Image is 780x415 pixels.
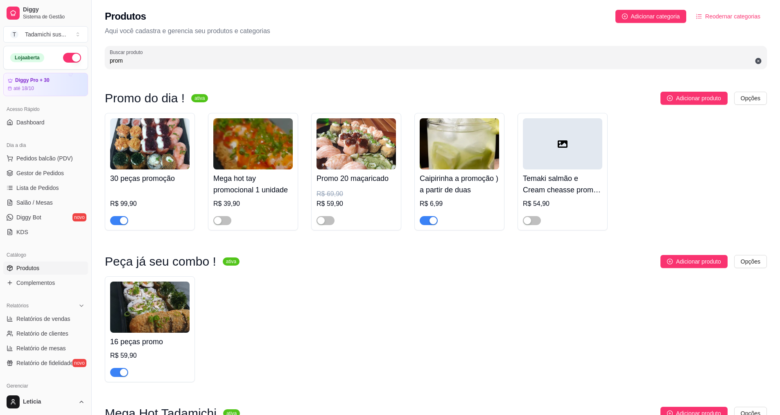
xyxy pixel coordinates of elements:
[317,173,396,184] h4: Promo 20 maçaricado
[23,398,75,406] span: Leticia
[3,103,88,116] div: Acesso Rápido
[213,118,293,169] img: product-image
[3,379,88,392] div: Gerenciar
[23,14,85,20] span: Sistema de Gestão
[16,198,53,207] span: Salão / Mesas
[660,92,728,105] button: Adicionar produto
[741,257,760,266] span: Opções
[622,14,628,19] span: plus-circle
[213,173,293,196] h4: Mega hot tay promocional 1 unidade
[3,392,88,412] button: Leticia
[23,6,85,14] span: Diggy
[676,257,721,266] span: Adicionar produto
[110,118,190,169] img: product-image
[16,359,73,367] span: Relatório de fidelidade
[420,173,499,196] h4: Caipirinha a promoção ) a partir de duas
[16,315,70,323] span: Relatórios de vendas
[3,262,88,275] a: Produtos
[3,26,88,43] button: Select a team
[696,14,702,19] span: ordered-list
[3,116,88,129] a: Dashboard
[10,30,18,38] span: T
[3,248,88,262] div: Catálogo
[15,77,50,83] article: Diggy Pro + 30
[3,152,88,165] button: Pedidos balcão (PDV)
[3,139,88,152] div: Dia a dia
[16,279,55,287] span: Complementos
[16,184,59,192] span: Lista de Pedidos
[3,276,88,289] a: Complementos
[110,56,762,65] input: Buscar produto
[615,10,687,23] button: Adicionar categoria
[16,213,41,221] span: Diggy Bot
[223,257,240,266] sup: ativa
[110,49,146,56] label: Buscar produto
[3,167,88,180] a: Gestor de Pedidos
[734,255,767,268] button: Opções
[110,173,190,184] h4: 30 peças promoção
[660,255,728,268] button: Adicionar produto
[110,282,190,333] img: product-image
[110,351,190,361] div: R$ 59,90
[3,312,88,325] a: Relatórios de vendas
[741,94,760,103] span: Opções
[16,169,64,177] span: Gestor de Pedidos
[3,342,88,355] a: Relatório de mesas
[63,53,81,63] button: Alterar Status
[16,118,45,126] span: Dashboard
[631,12,680,21] span: Adicionar categoria
[105,10,146,23] h2: Produtos
[25,30,66,38] div: Tadamichi sus ...
[317,199,396,209] div: R$ 59,90
[667,95,673,101] span: plus-circle
[16,228,28,236] span: KDS
[667,259,673,264] span: plus-circle
[3,211,88,224] a: Diggy Botnovo
[16,264,39,272] span: Produtos
[523,173,602,196] h4: Temaki salmão e Cream cheasse promo 2 unidades
[3,3,88,23] a: DiggySistema de Gestão
[317,118,396,169] img: product-image
[705,12,760,21] span: Reodernar categorias
[523,199,602,209] div: R$ 54,90
[3,181,88,194] a: Lista de Pedidos
[191,94,208,102] sup: ativa
[3,356,88,370] a: Relatório de fidelidadenovo
[3,73,88,96] a: Diggy Pro + 30até 18/10
[110,336,190,347] h4: 16 peças promo
[7,302,29,309] span: Relatórios
[420,118,499,169] img: product-image
[105,257,216,266] h3: Peça já seu combo !
[10,53,44,62] div: Loja aberta
[317,189,396,199] div: R$ 69,90
[16,344,66,352] span: Relatório de mesas
[110,199,190,209] div: R$ 99,90
[3,226,88,239] a: KDS
[3,327,88,340] a: Relatório de clientes
[734,92,767,105] button: Opções
[690,10,767,23] button: Reodernar categorias
[105,26,767,36] p: Aqui você cadastra e gerencia seu produtos e categorias
[105,93,185,103] h3: Promo do dia !
[420,199,499,209] div: R$ 6,99
[16,329,68,338] span: Relatório de clientes
[14,85,34,92] article: até 18/10
[213,199,293,209] div: R$ 39,90
[676,94,721,103] span: Adicionar produto
[3,196,88,209] a: Salão / Mesas
[16,154,73,162] span: Pedidos balcão (PDV)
